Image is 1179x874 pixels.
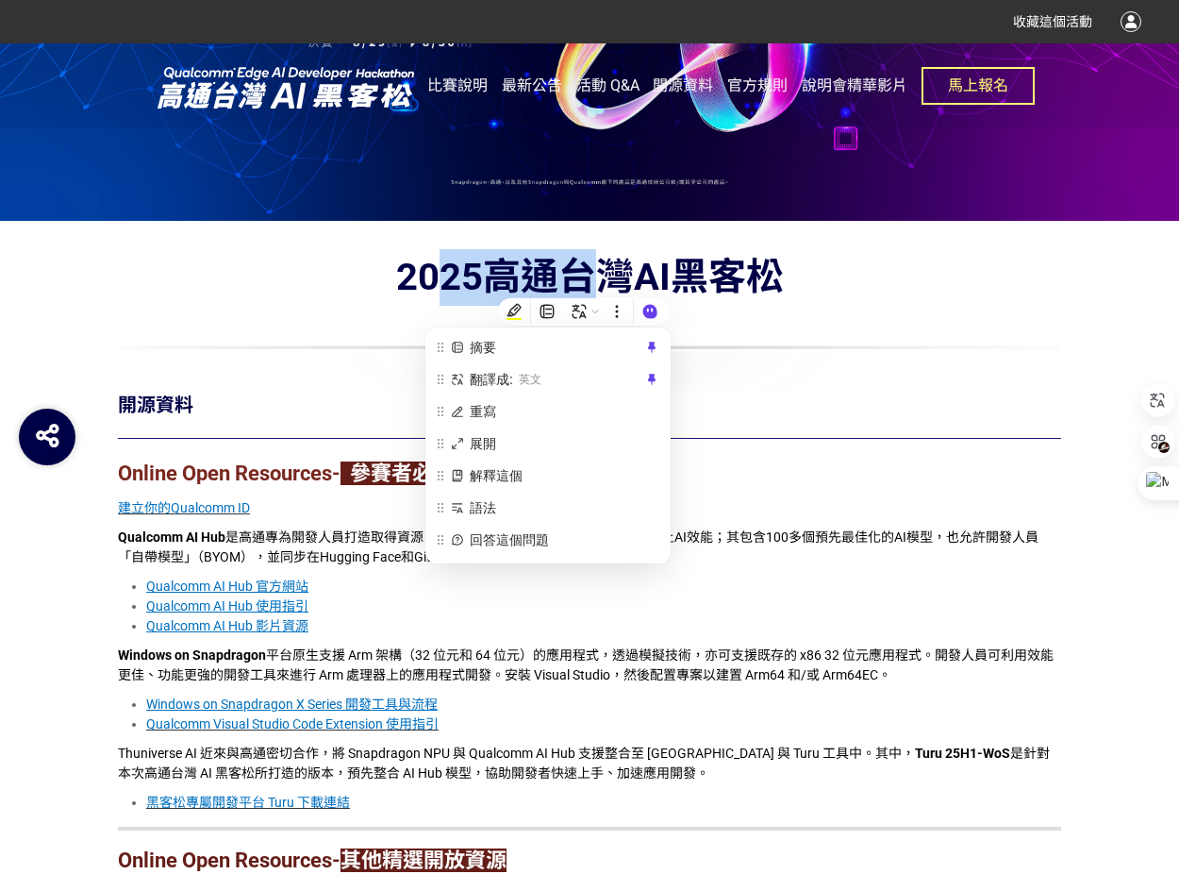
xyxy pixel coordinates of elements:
[118,249,1061,306] div: 2025高通台灣AI黑客松
[340,849,506,872] strong: 其他精選開放資源
[502,43,562,128] a: 最新公告
[118,647,1054,682] span: 平台原生支援 Arm 架構（32 位元和 64 位元）的應用程式，透過模擬技術，亦可支援既存的 x86 32 位元應用程式。開發人員可利用效能更佳、功能更強的開發工具來進行 Arm 處理器上的應...
[427,43,488,128] a: 比賽說明
[118,746,1050,781] span: Thuniverse AI 近來與高通密切合作，將 Snapdragon NPU 與 Qualcomm AI Hub 支援整合至 [GEOGRAPHIC_DATA] 與 Turu 工具中。其中，...
[144,63,427,110] img: 2025高通台灣AI黑客松
[576,76,639,94] span: 活動 Q&A
[350,462,454,485] strong: 參賽者必看
[146,579,308,594] a: Qualcomm AI Hub 官方網站
[146,697,438,712] a: Windows on Snapdragon X Series 開發工具與流程
[118,849,340,872] strong: Online Open Resources-
[802,43,907,128] a: 說明會精華影片
[118,529,225,545] strong: Qualcomm AI Hub
[802,76,907,94] span: 說明會精華影片
[653,43,713,128] a: 開源資料
[915,746,1010,761] strong: Turu 25H1-WoS
[576,43,639,128] a: 活動 Q&A
[1013,14,1092,29] span: 收藏這個活動
[727,76,788,94] span: 官方規則
[118,529,1038,564] span: 是高通專為開發人員打造取得資源、工具和服務的途徑，以實現出色的裝置上AI效能；其包含100多個預先最佳化的AI模型，也允許開發人員「自帶模型」（BYOM），並同步在Hugging Face和Gi...
[146,795,350,810] a: 黑客松專屬開發平台 Turu 下載連結
[727,43,788,128] a: 官方規則
[118,500,250,515] a: 建立你的Qualcomm ID
[948,76,1008,94] span: 馬上報名
[922,67,1035,105] button: 馬上報名
[427,76,488,94] span: 比賽說明
[118,391,193,419] div: 開源資料
[118,647,266,663] strong: Windows on Snapdragon
[118,462,340,485] strong: Online Open Resources-
[146,716,439,731] a: Qualcomm Visual Studio Code Extension 使用指引
[653,76,713,94] span: 開源資料
[146,618,308,633] a: Qualcomm AI Hub 影片資源
[146,598,308,613] a: Qualcomm AI Hub 使用指引
[502,76,562,94] span: 最新公告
